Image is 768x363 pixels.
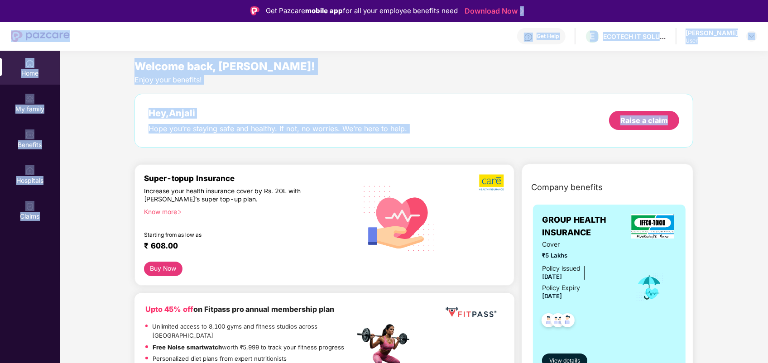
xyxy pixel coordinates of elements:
img: fppp.png [444,304,498,320]
span: E [590,31,595,42]
div: Policy issued [542,263,581,273]
img: svg+xml;base64,PHN2ZyB4bWxucz0iaHR0cDovL3d3dy53My5vcmcvMjAwMC9zdmciIHdpZHRoPSI0OC45NDMiIGhlaWdodD... [538,310,560,333]
img: Stroke [520,6,524,16]
p: worth ₹5,999 to track your fitness progress [153,343,345,352]
img: svg+xml;base64,PHN2ZyBpZD0iSG9tZSIgeG1sbnM9Imh0dHA6Ly93d3cudzMub3JnLzIwMDAvc3ZnIiB3aWR0aD0iMjAiIG... [25,59,34,68]
strong: Free Noise smartwatch [153,344,222,351]
div: ECOTECH IT SOLUTIONS PRIVATE LIMITED [603,32,667,41]
img: insurerLogo [631,214,675,239]
span: Welcome back, [PERSON_NAME]! [134,60,316,73]
div: Know more [144,208,349,214]
div: Starting from as low as [144,231,316,238]
img: svg+xml;base64,PHN2ZyB4bWxucz0iaHR0cDovL3d3dy53My5vcmcvMjAwMC9zdmciIHdpZHRoPSI0OC45NDMiIGhlaWdodD... [557,310,579,333]
img: icon [635,272,664,302]
img: svg+xml;base64,PHN2ZyB4bWxucz0iaHR0cDovL3d3dy53My5vcmcvMjAwMC9zdmciIHhtbG5zOnhsaW5rPSJodHRwOi8vd3... [356,174,443,262]
b: on Fitpass pro annual membership plan [145,305,335,314]
img: b5dec4f62d2307b9de63beb79f102df3.png [479,174,505,191]
img: svg+xml;base64,PHN2ZyBpZD0iRHJvcGRvd24tMzJ4MzIiIHhtbG5zPSJodHRwOi8vd3d3LnczLm9yZy8yMDAwL3N2ZyIgd2... [748,33,755,40]
p: Unlimited access to 8,100 gyms and fitness studios across [GEOGRAPHIC_DATA] [152,322,355,340]
img: svg+xml;base64,PHN2ZyBpZD0iQ2xhaW0iIHhtbG5zPSJodHRwOi8vd3d3LnczLm9yZy8yMDAwL3N2ZyIgd2lkdGg9IjIwIi... [25,202,34,211]
img: Logo [250,6,259,15]
span: Company benefits [531,181,603,194]
div: Super-topup Insurance [144,174,355,183]
div: Increase your health insurance cover by Rs. 20L with [PERSON_NAME]’s super top-up plan. [144,187,316,204]
div: Policy Expiry [542,283,580,293]
div: User [686,37,738,44]
div: ₹ 608.00 [144,241,346,252]
img: svg+xml;base64,PHN2ZyB4bWxucz0iaHR0cDovL3d3dy53My5vcmcvMjAwMC9zdmciIHdpZHRoPSI0OC45MTUiIGhlaWdodD... [547,310,569,333]
b: Upto 45% off [145,305,193,314]
img: New Pazcare Logo [11,30,70,42]
strong: mobile app [305,6,343,15]
div: Hope you’re staying safe and healthy. If not, no worries. We’re here to help. [149,124,408,134]
span: ₹5 Lakhs [542,251,622,260]
div: Get Help [537,33,559,40]
span: GROUP HEALTH INSURANCE [542,214,629,239]
div: Enjoy your benefits! [134,75,694,85]
span: [DATE] [542,292,562,300]
div: Raise a claim [620,115,668,125]
div: Hey, Anjali [149,108,408,119]
img: svg+xml;base64,PHN2ZyBpZD0iSGVscC0zMngzMiIgeG1sbnM9Imh0dHA6Ly93d3cudzMub3JnLzIwMDAvc3ZnIiB3aWR0aD... [524,33,533,42]
button: Buy Now [144,262,183,276]
span: right [177,210,182,215]
span: Cover [542,239,622,249]
span: [DATE] [542,273,562,280]
div: Get Pazcare for all your employee benefits need [266,5,458,16]
a: Download Now [465,6,521,16]
img: svg+xml;base64,PHN2ZyBpZD0iSG9zcGl0YWxzIiB4bWxucz0iaHR0cDovL3d3dy53My5vcmcvMjAwMC9zdmciIHdpZHRoPS... [25,166,34,175]
img: svg+xml;base64,PHN2ZyBpZD0iQmVuZWZpdHMiIHhtbG5zPSJodHRwOi8vd3d3LnczLm9yZy8yMDAwL3N2ZyIgd2lkdGg9Ij... [25,130,34,139]
img: svg+xml;base64,PHN2ZyB3aWR0aD0iMjAiIGhlaWdodD0iMjAiIHZpZXdCb3g9IjAgMCAyMCAyMCIgZmlsbD0ibm9uZSIgeG... [25,95,34,104]
div: [PERSON_NAME] [686,29,738,37]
